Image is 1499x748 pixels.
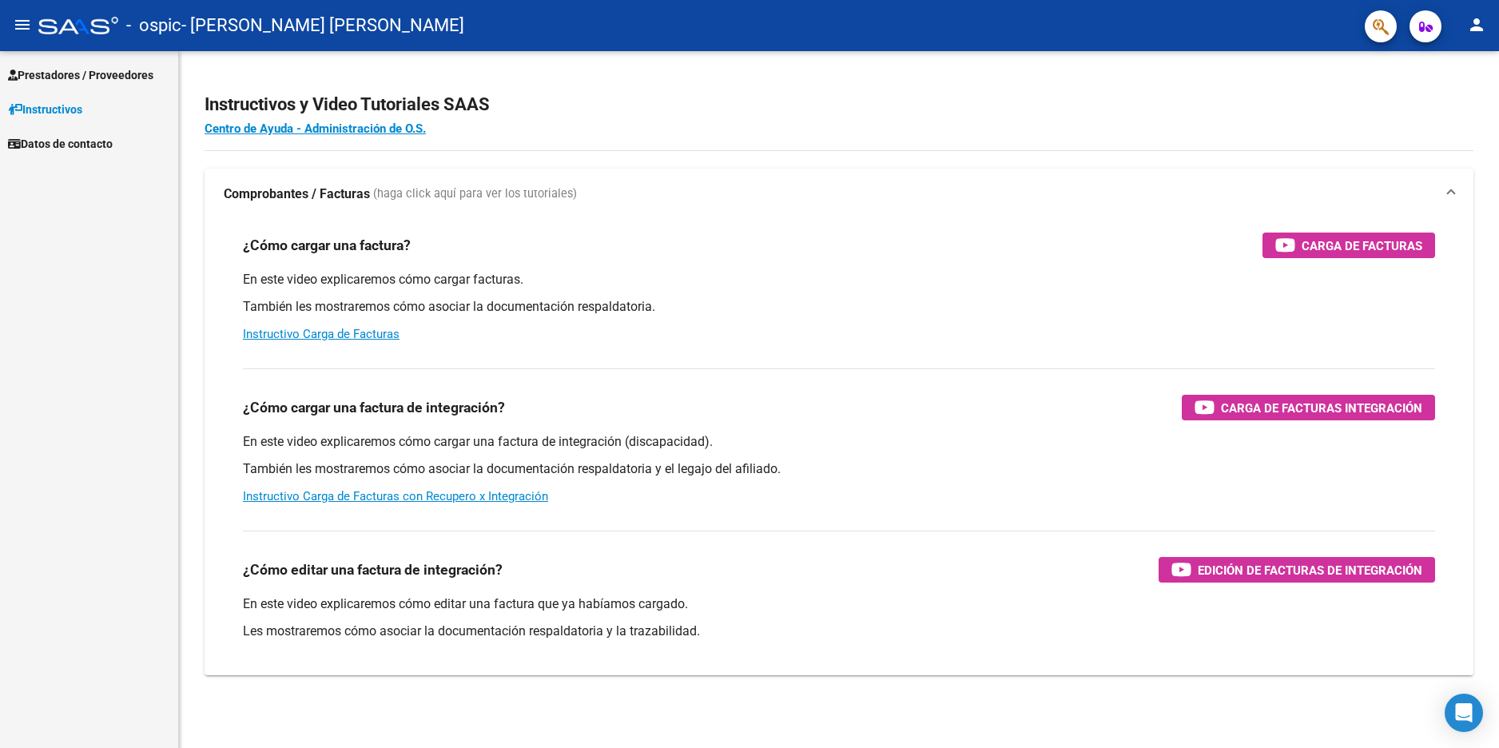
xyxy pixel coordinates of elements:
[243,271,1435,288] p: En este video explicaremos cómo cargar facturas.
[243,298,1435,316] p: También les mostraremos cómo asociar la documentación respaldatoria.
[1467,15,1486,34] mat-icon: person
[243,234,411,257] h3: ¿Cómo cargar una factura?
[8,66,153,84] span: Prestadores / Proveedores
[1302,236,1422,256] span: Carga de Facturas
[8,135,113,153] span: Datos de contacto
[205,121,426,136] a: Centro de Ayuda - Administración de O.S.
[205,169,1473,220] mat-expansion-panel-header: Comprobantes / Facturas (haga click aquí para ver los tutoriales)
[243,396,505,419] h3: ¿Cómo cargar una factura de integración?
[373,185,577,203] span: (haga click aquí para ver los tutoriales)
[205,220,1473,675] div: Comprobantes / Facturas (haga click aquí para ver los tutoriales)
[243,433,1435,451] p: En este video explicaremos cómo cargar una factura de integración (discapacidad).
[243,595,1435,613] p: En este video explicaremos cómo editar una factura que ya habíamos cargado.
[243,327,400,341] a: Instructivo Carga de Facturas
[181,8,464,43] span: - [PERSON_NAME] [PERSON_NAME]
[243,623,1435,640] p: Les mostraremos cómo asociar la documentación respaldatoria y la trazabilidad.
[1182,395,1435,420] button: Carga de Facturas Integración
[126,8,181,43] span: - ospic
[13,15,32,34] mat-icon: menu
[243,559,503,581] h3: ¿Cómo editar una factura de integración?
[205,90,1473,120] h2: Instructivos y Video Tutoriales SAAS
[1221,398,1422,418] span: Carga de Facturas Integración
[1198,560,1422,580] span: Edición de Facturas de integración
[243,460,1435,478] p: También les mostraremos cómo asociar la documentación respaldatoria y el legajo del afiliado.
[1445,694,1483,732] div: Open Intercom Messenger
[1262,233,1435,258] button: Carga de Facturas
[1159,557,1435,583] button: Edición de Facturas de integración
[8,101,82,118] span: Instructivos
[243,489,548,503] a: Instructivo Carga de Facturas con Recupero x Integración
[224,185,370,203] strong: Comprobantes / Facturas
